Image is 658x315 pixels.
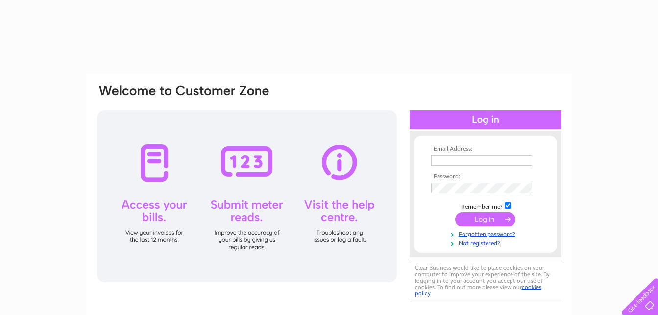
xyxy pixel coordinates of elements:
[415,284,541,297] a: cookies policy
[410,260,561,302] div: Clear Business would like to place cookies on your computer to improve your experience of the sit...
[431,238,542,247] a: Not registered?
[429,146,542,153] th: Email Address:
[429,173,542,180] th: Password:
[431,229,542,238] a: Forgotten password?
[455,212,515,226] input: Submit
[429,201,542,210] td: Remember me?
